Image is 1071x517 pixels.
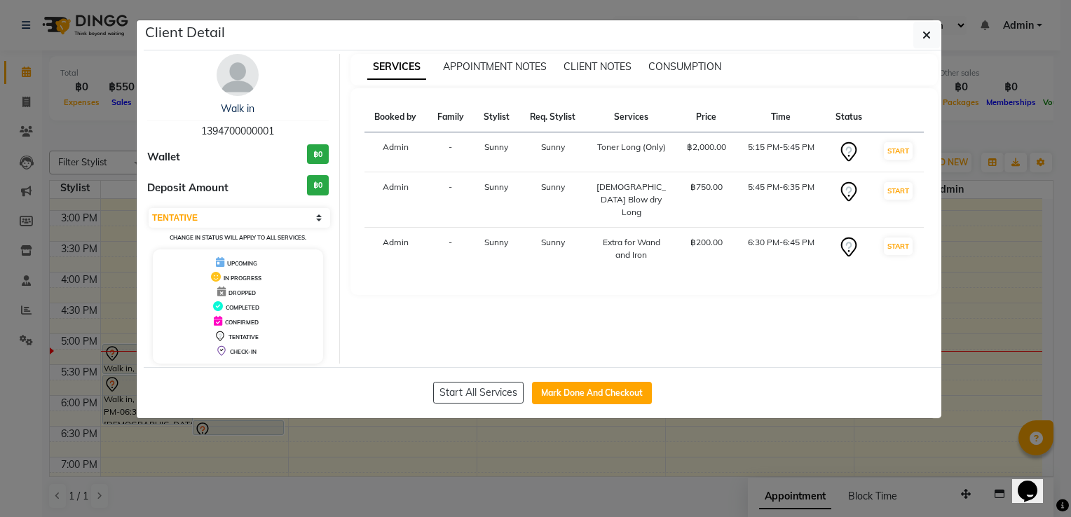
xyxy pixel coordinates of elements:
[427,132,473,172] td: -
[594,141,667,153] div: Toner Long (Only)
[364,228,428,270] td: Admin
[541,237,565,247] span: Sunny
[685,141,728,153] div: ฿2,000.00
[226,304,259,311] span: COMPLETED
[147,149,180,165] span: Wallet
[884,142,913,160] button: START
[826,102,872,132] th: Status
[307,144,329,165] h3: ฿0
[221,102,254,115] a: Walk in
[519,102,586,132] th: Req. Stylist
[227,260,257,267] span: UPCOMING
[474,102,519,132] th: Stylist
[484,181,508,192] span: Sunny
[427,172,473,228] td: -
[228,333,259,340] span: TENTATIVE
[1012,461,1057,503] iframe: chat widget
[364,102,428,132] th: Booked by
[541,142,565,152] span: Sunny
[648,60,721,73] span: CONSUMPTION
[443,60,547,73] span: APPOINTMENT NOTES
[225,319,259,326] span: CONFIRMED
[541,181,565,192] span: Sunny
[201,125,274,137] span: 1394700000001
[676,102,737,132] th: Price
[484,237,508,247] span: Sunny
[230,348,257,355] span: CHECK-IN
[594,236,667,261] div: Extra for Wand and Iron
[433,382,524,404] button: Start All Services
[586,102,676,132] th: Services
[736,102,825,132] th: Time
[594,181,667,219] div: [DEMOGRAPHIC_DATA] Blow dry Long
[736,132,825,172] td: 5:15 PM-5:45 PM
[685,181,728,193] div: ฿750.00
[145,22,225,43] h5: Client Detail
[364,132,428,172] td: Admin
[884,182,913,200] button: START
[217,54,259,96] img: avatar
[427,102,473,132] th: Family
[685,236,728,249] div: ฿200.00
[736,172,825,228] td: 5:45 PM-6:35 PM
[484,142,508,152] span: Sunny
[147,180,228,196] span: Deposit Amount
[170,234,306,241] small: Change in status will apply to all services.
[532,382,652,404] button: Mark Done And Checkout
[364,172,428,228] td: Admin
[307,175,329,195] h3: ฿0
[564,60,632,73] span: CLIENT NOTES
[367,55,426,80] span: SERVICES
[427,228,473,270] td: -
[884,237,913,255] button: START
[224,275,261,282] span: IN PROGRESS
[736,228,825,270] td: 6:30 PM-6:45 PM
[228,289,256,296] span: DROPPED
